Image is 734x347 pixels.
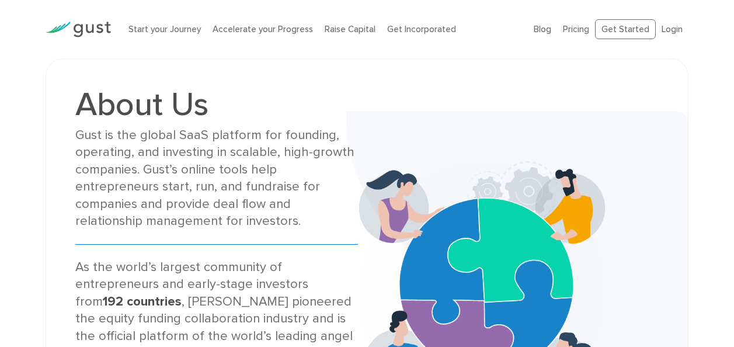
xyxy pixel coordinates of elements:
[75,127,359,230] div: Gust is the global SaaS platform for founding, operating, and investing in scalable, high-growth ...
[46,22,111,37] img: Gust Logo
[534,24,551,34] a: Blog
[75,88,359,121] h1: About Us
[563,24,589,34] a: Pricing
[213,24,313,34] a: Accelerate your Progress
[128,24,201,34] a: Start your Journey
[103,294,182,309] strong: 192 countries
[325,24,375,34] a: Raise Capital
[662,24,683,34] a: Login
[595,19,656,40] a: Get Started
[387,24,456,34] a: Get Incorporated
